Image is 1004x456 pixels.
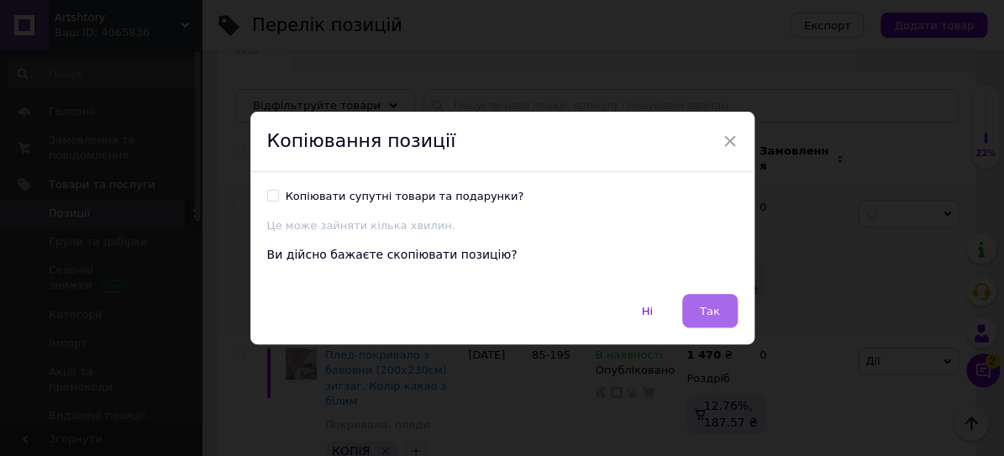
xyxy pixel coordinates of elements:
span: Копіювання позиції [267,130,456,151]
button: Ні [623,294,670,328]
div: Ви дійсно бажаєте скопіювати позицію? [267,247,738,264]
span: Так [700,305,720,317]
span: Ні [641,305,652,317]
button: Так [682,294,738,328]
span: × [723,127,738,155]
span: Це може зайняти кілька хвилин. [267,219,455,232]
div: Копіювати супутні товари та подарунки? [286,189,524,204]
